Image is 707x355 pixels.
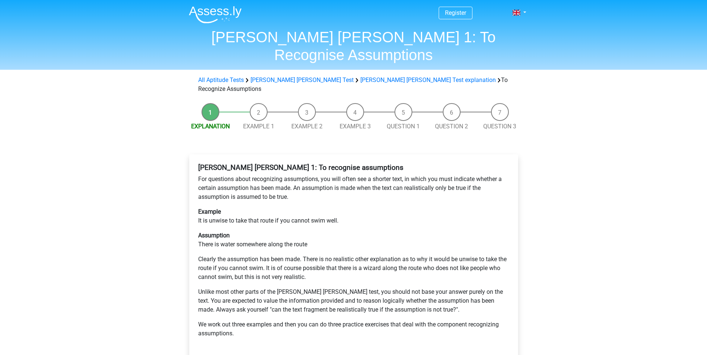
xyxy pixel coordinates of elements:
[195,76,512,93] div: To Recognize Assumptions
[360,76,496,83] a: [PERSON_NAME] [PERSON_NAME] Test explanation
[435,123,468,130] a: Question 2
[198,175,509,201] p: For questions about recognizing assumptions, you will often see a shorter text, in which you must...
[483,123,516,130] a: Question 3
[198,76,244,83] a: All Aptitude Tests
[387,123,420,130] a: Question 1
[191,123,230,130] a: Explanation
[340,123,371,130] a: Example 3
[251,76,354,83] a: [PERSON_NAME] [PERSON_NAME] Test
[198,287,509,314] p: Unlike most other parts of the [PERSON_NAME] [PERSON_NAME] test, you should not base your answer ...
[198,232,230,239] b: Assumption
[183,28,524,64] h1: [PERSON_NAME] [PERSON_NAME] 1: To Recognise Assumptions
[198,208,221,215] b: Example
[198,207,509,225] p: It is unwise to take that route if you cannot swim well.
[243,123,274,130] a: Example 1
[291,123,323,130] a: Example 2
[189,6,242,23] img: Assessly
[198,320,509,338] p: We work out three examples and then you can do three practice exercises that deal with the compon...
[198,255,509,282] p: Clearly the assumption has been made. There is no realistic other explanation as to why it would ...
[198,163,403,172] b: [PERSON_NAME] [PERSON_NAME] 1: To recognise assumptions
[445,9,466,16] a: Register
[198,231,509,249] p: There is water somewhere along the route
